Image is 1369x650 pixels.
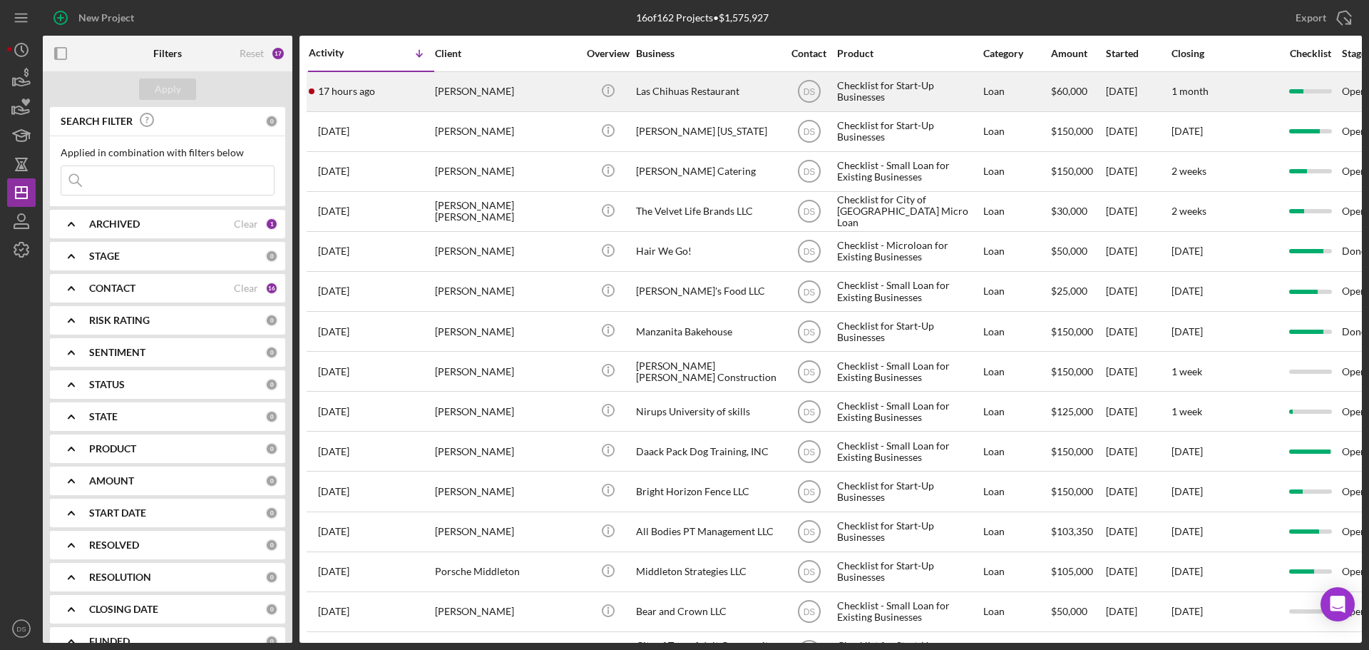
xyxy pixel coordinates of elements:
div: [PERSON_NAME] [435,113,578,151]
div: [DATE] [1106,593,1170,631]
text: DS [803,327,815,337]
button: Export [1281,4,1362,32]
div: Loan [983,193,1050,230]
div: New Project [78,4,134,32]
button: Apply [139,78,196,100]
text: DS [803,127,815,137]
div: [PERSON_NAME] [435,73,578,111]
div: Amount [1051,48,1104,59]
div: Checklist for Start-Up Businesses [837,472,980,510]
time: 2025-08-18 22:28 [318,86,375,97]
div: 0 [265,378,278,391]
div: $25,000 [1051,273,1104,310]
time: [DATE] [1171,485,1203,497]
div: Loan [983,153,1050,191]
div: Closing [1171,48,1278,59]
div: Loan [983,432,1050,470]
div: Las Chihuas Restaurant [636,73,779,111]
text: DS [803,167,815,177]
div: Loan [983,593,1050,631]
div: Checklist - Small Loan for Existing Businesses [837,392,980,430]
div: 0 [265,314,278,327]
div: [DATE] [1106,233,1170,270]
b: CONTACT [89,283,135,294]
div: [DATE] [1106,513,1170,551]
button: DS [7,614,36,643]
div: [PERSON_NAME] Catering [636,153,779,191]
div: Checklist - Microloan for Existing Businesses [837,233,980,270]
div: Checklist for Start-Up Businesses [837,113,980,151]
div: Porsche Middleton [435,553,578,591]
time: 2025-07-28 17:39 [318,166,349,177]
div: 16 of 162 Projects • $1,575,927 [636,12,769,24]
text: DS [803,207,815,217]
time: 2025-06-30 05:14 [318,486,349,497]
div: Loan [983,553,1050,591]
text: DS [803,407,815,417]
time: 2 weeks [1171,165,1206,177]
time: 1 week [1171,405,1202,417]
time: [DATE] [1171,125,1203,137]
div: Checklist - Small Loan for Existing Businesses [837,153,980,191]
div: 17 [271,46,285,61]
div: Loan [983,273,1050,310]
div: Contact [782,48,836,59]
time: 2025-07-02 21:32 [318,446,349,457]
text: DS [803,527,815,537]
text: DS [803,247,815,257]
div: Loan [983,392,1050,430]
div: Product [837,48,980,59]
div: $105,000 [1051,553,1104,591]
div: 0 [265,442,278,455]
time: 1 month [1171,85,1209,97]
div: 1 [265,218,278,230]
div: 0 [265,346,278,359]
div: Nirups University of skills [636,392,779,430]
div: Apply [155,78,181,100]
b: STATUS [89,379,125,390]
div: All Bodies PT Management LLC [636,513,779,551]
text: DS [803,567,815,577]
text: DS [803,87,815,97]
div: Bright Horizon Fence LLC [636,472,779,510]
div: 16 [265,282,278,295]
b: STATE [89,411,118,422]
div: $125,000 [1051,392,1104,430]
div: [PERSON_NAME] [435,432,578,470]
div: Loan [983,113,1050,151]
div: [PERSON_NAME] [435,472,578,510]
div: [PERSON_NAME] [435,153,578,191]
time: 1 week [1171,365,1202,377]
time: [DATE] [1171,325,1203,337]
div: Checklist - Small Loan for Existing Businesses [837,432,980,470]
b: RESOLUTION [89,572,151,583]
b: RISK RATING [89,315,150,326]
div: Applied in combination with filters below [61,147,275,158]
b: ARCHIVED [89,218,140,230]
b: STAGE [89,250,120,262]
div: Reset [240,48,264,59]
div: [PERSON_NAME] [435,313,578,350]
div: $150,000 [1051,313,1104,350]
text: DS [803,607,815,617]
div: $150,000 [1051,113,1104,151]
div: Daack Pack Dog Training, INC [636,432,779,470]
div: $150,000 [1051,472,1104,510]
b: SEARCH FILTER [61,116,133,127]
div: [DATE] [1106,472,1170,510]
div: Open Intercom Messenger [1321,587,1355,621]
div: Checklist [1280,48,1340,59]
div: Checklist for Start-Up Businesses [837,513,980,551]
div: Bear and Crown LLC [636,593,779,631]
div: $150,000 [1051,432,1104,470]
div: Checklist for Start-Up Businesses [837,73,980,111]
div: [PERSON_NAME] [PERSON_NAME] [435,193,578,230]
b: Filters [153,48,182,59]
time: [DATE] [1171,565,1203,577]
div: Hair We Go! [636,233,779,270]
div: Loan [983,513,1050,551]
div: Checklist - Small Loan for Existing Businesses [837,273,980,310]
div: 0 [265,539,278,552]
div: Overview [581,48,635,59]
div: [DATE] [1106,193,1170,230]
